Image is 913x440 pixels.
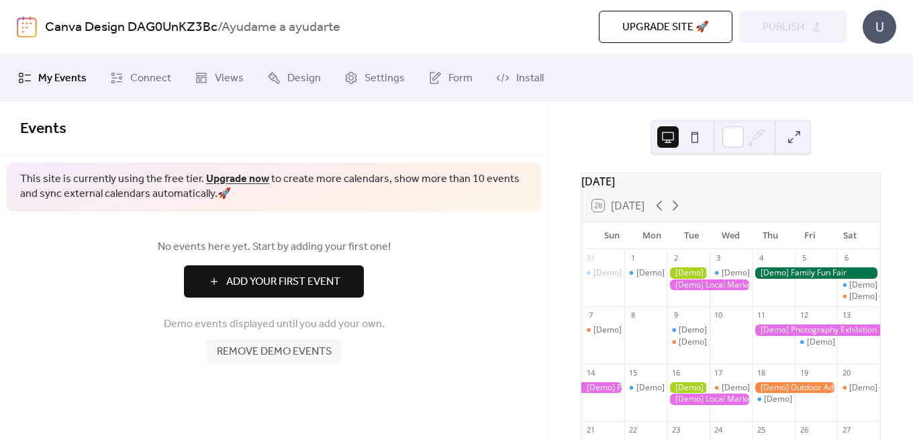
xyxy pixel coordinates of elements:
[581,324,624,336] div: [Demo] Book Club Gathering
[365,71,405,87] span: Settings
[628,367,638,378] div: 15
[799,367,809,378] div: 19
[184,265,364,298] button: Add Your First Event
[841,425,851,435] div: 27
[671,253,681,263] div: 2
[185,60,254,96] a: Views
[215,71,244,87] span: Views
[222,15,340,40] b: Ayudame a ayudarte
[764,394,866,405] div: [Demo] Morning Yoga Bliss
[756,253,766,263] div: 4
[752,267,880,279] div: [Demo] Family Fun Fair
[756,425,766,435] div: 25
[599,11,732,43] button: Upgrade site 🚀
[837,279,880,291] div: [Demo] Morning Yoga Bliss
[130,71,171,87] span: Connect
[841,367,851,378] div: 20
[671,367,681,378] div: 16
[486,60,554,96] a: Install
[636,382,738,394] div: [Demo] Morning Yoga Bliss
[667,267,710,279] div: [Demo] Gardening Workshop
[679,324,781,336] div: [Demo] Morning Yoga Bliss
[624,382,667,394] div: [Demo] Morning Yoga Bliss
[714,253,724,263] div: 3
[207,339,342,363] button: Remove demo events
[20,239,528,255] span: No events here yet. Start by adding your first one!
[334,60,415,96] a: Settings
[593,324,701,336] div: [Demo] Book Club Gathering
[710,267,753,279] div: [Demo] Morning Yoga Bliss
[164,316,385,333] span: Demo events displayed until you add your own.
[218,15,222,40] b: /
[628,253,638,263] div: 1
[671,222,711,249] div: Tue
[667,382,710,394] div: [Demo] Gardening Workshop
[752,394,795,405] div: [Demo] Morning Yoga Bliss
[585,367,595,378] div: 14
[581,173,880,189] div: [DATE]
[799,425,809,435] div: 26
[667,337,710,348] div: [Demo] Seniors' Social Tea
[418,60,483,96] a: Form
[516,71,544,87] span: Install
[714,425,724,435] div: 24
[752,324,880,336] div: [Demo] Photography Exhibition
[863,10,896,44] div: U
[38,71,87,87] span: My Events
[667,279,752,291] div: [Demo] Local Market
[628,425,638,435] div: 22
[795,337,838,348] div: [Demo] Morning Yoga Bliss
[837,291,880,302] div: [Demo] Open Mic Night
[100,60,181,96] a: Connect
[830,222,869,249] div: Sat
[807,337,909,348] div: [Demo] Morning Yoga Bliss
[448,71,473,87] span: Form
[624,267,667,279] div: [Demo] Fitness Bootcamp
[714,310,724,320] div: 10
[593,267,695,279] div: [Demo] Morning Yoga Bliss
[8,60,97,96] a: My Events
[581,267,624,279] div: [Demo] Morning Yoga Bliss
[837,382,880,394] div: [Demo] Open Mic Night
[671,310,681,320] div: 9
[45,15,218,40] a: Canva Design DAG0UnKZ3Bc
[799,253,809,263] div: 5
[17,16,37,38] img: logo
[671,425,681,435] div: 23
[585,253,595,263] div: 31
[585,425,595,435] div: 21
[714,367,724,378] div: 17
[20,265,528,298] a: Add Your First Event
[632,222,671,249] div: Mon
[799,310,809,320] div: 12
[722,267,824,279] div: [Demo] Morning Yoga Bliss
[217,344,332,360] span: Remove demo events
[636,267,733,279] div: [Demo] Fitness Bootcamp
[592,222,632,249] div: Sun
[751,222,790,249] div: Thu
[581,382,624,394] div: [Demo] Photography Exhibition
[628,310,638,320] div: 8
[667,394,752,405] div: [Demo] Local Market
[841,253,851,263] div: 6
[20,114,66,144] span: Events
[585,310,595,320] div: 7
[841,310,851,320] div: 13
[287,71,321,87] span: Design
[667,324,710,336] div: [Demo] Morning Yoga Bliss
[20,172,528,202] span: This site is currently using the free tier. to create more calendars, show more than 10 events an...
[206,169,269,189] a: Upgrade now
[679,337,779,348] div: [Demo] Seniors' Social Tea
[710,382,753,394] div: [Demo] Culinary Cooking Class
[257,60,331,96] a: Design
[756,367,766,378] div: 18
[756,310,766,320] div: 11
[711,222,751,249] div: Wed
[622,19,709,36] span: Upgrade site 🚀
[226,274,340,290] span: Add Your First Event
[790,222,830,249] div: Fri
[722,382,837,394] div: [Demo] Culinary Cooking Class
[752,382,837,394] div: [Demo] Outdoor Adventure Day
